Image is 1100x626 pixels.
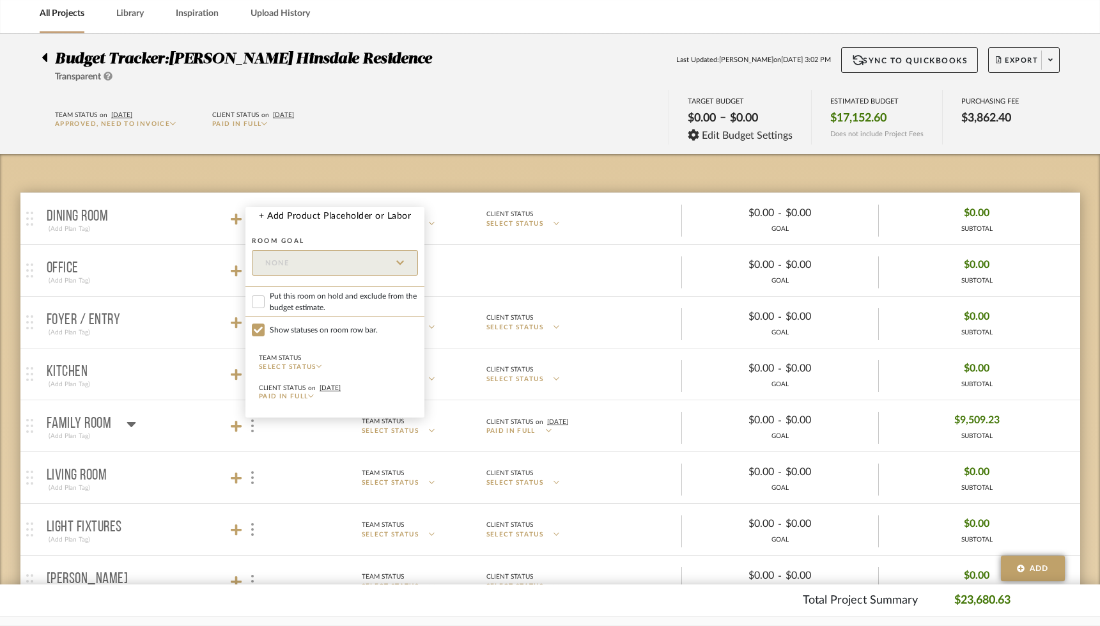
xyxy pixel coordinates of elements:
span: Show statuses on room row bar. [270,324,378,336]
input: Select Type [252,250,418,276]
div: Client Status [259,382,306,394]
span: SELECT STATUS [259,364,316,370]
span: Put this room on hold and exclude from the budget estimate. [270,290,418,313]
input: Put this room on hold and exclude from the budget estimate. [252,295,265,308]
span: on [308,385,316,391]
div: Room Goal [252,235,418,247]
span: Paid In Full [259,393,308,400]
div: Team Status [259,352,301,364]
button: + Add Product Placeholder or Labor [245,207,424,225]
input: Show statuses on room row bar. [252,324,265,336]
